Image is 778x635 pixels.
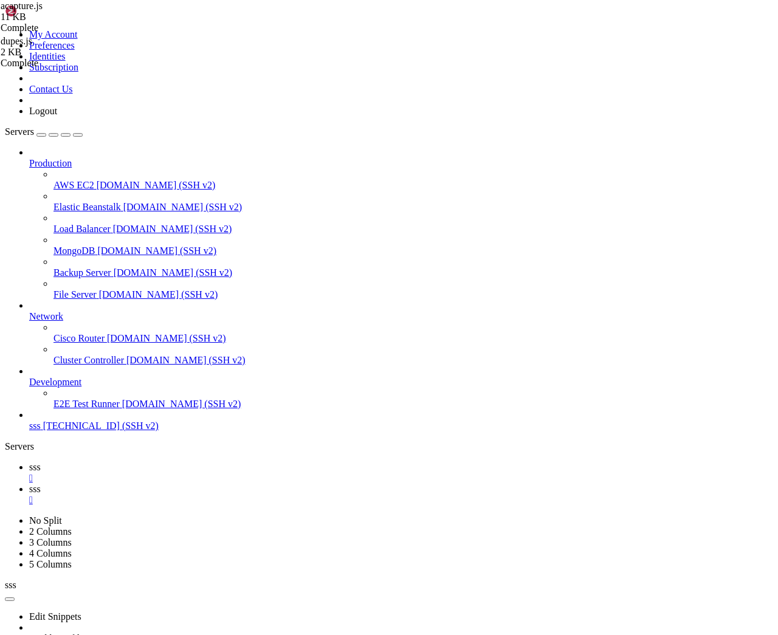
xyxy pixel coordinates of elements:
span: dupes.js [1,36,122,58]
div: 2 KB [1,47,122,58]
div: Complete [1,22,122,33]
span: dupes.js [1,36,32,46]
div: Complete [1,58,122,69]
span: acapture.js [1,1,43,11]
span: acapture.js [1,1,122,22]
div: 11 KB [1,12,122,22]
